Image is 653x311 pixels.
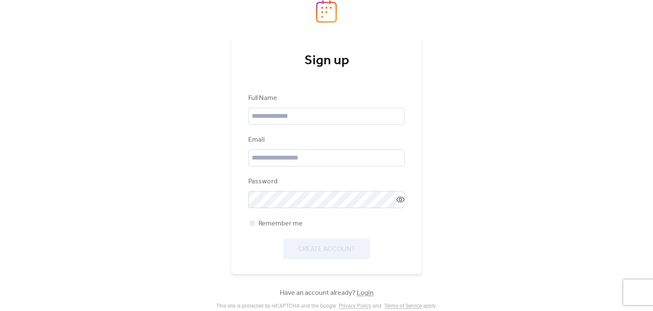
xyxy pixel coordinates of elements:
[248,135,403,145] div: Email
[248,52,405,69] div: Sign up
[216,303,437,309] div: This site is protected by reCAPTCHA and the Google and apply .
[280,288,374,298] span: Have an account already?
[258,219,303,229] span: Remember me
[248,177,403,187] div: Password
[384,303,422,309] a: Terms of Service
[357,286,374,300] a: Login
[339,303,371,309] a: Privacy Policy
[248,93,403,103] div: Full Name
